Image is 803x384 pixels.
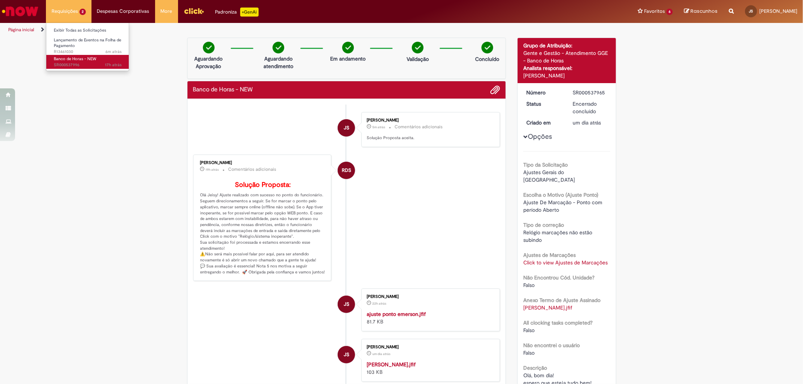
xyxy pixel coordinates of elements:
span: JS [749,9,753,14]
b: Solução Proposta: [235,181,291,189]
div: Encerrado concluído [573,100,608,115]
small: Comentários adicionais [395,124,443,130]
span: Rascunhos [690,8,718,15]
span: Lançamento de Eventos na Folha de Pagamento [54,37,121,49]
b: Escolha o Motivo (Ajuste Ponto) [523,191,598,198]
dt: Criado em [521,119,567,126]
time: 28/08/2025 08:56:26 [372,352,390,356]
span: R13461030 [54,49,122,55]
b: All clocking tasks completed? [523,319,593,326]
b: Não Encontrou Cód. Unidade? [523,274,594,281]
div: [PERSON_NAME] [367,345,492,349]
span: Falso [523,282,535,288]
time: 29/08/2025 09:20:18 [105,49,122,55]
time: 28/08/2025 08:56:29 [573,119,601,126]
time: 29/08/2025 09:20:55 [372,125,385,129]
b: Descrição [523,364,547,371]
small: Comentários adicionais [229,166,277,173]
span: Banco de Horas - NEW [54,56,96,62]
span: JS [344,295,349,313]
a: Aberto SR000537996 : Banco de Horas - NEW [46,55,129,69]
div: [PERSON_NAME] [200,161,326,165]
p: +GenAi [240,8,259,17]
span: Relógio marcações não estão subindo [523,229,594,243]
img: check-circle-green.png [273,42,284,53]
div: [PERSON_NAME] [523,72,610,79]
img: ServiceNow [1,4,40,19]
dt: Status [521,100,567,108]
a: Exibir Todas as Solicitações [46,26,129,35]
a: ajuste ponto emerson.jfif [367,311,426,317]
span: Despesas Corporativas [97,8,149,15]
img: check-circle-green.png [203,42,215,53]
span: 17h atrás [105,62,122,68]
span: More [161,8,172,15]
span: 6 [666,9,673,15]
time: 28/08/2025 14:35:53 [206,167,219,172]
b: Anexo Termo de Ajuste Assinado [523,297,600,304]
span: 6m atrás [105,49,122,55]
span: 19h atrás [206,167,219,172]
span: Requisições [52,8,78,15]
a: Click to view Ajustes de Marcações [523,259,608,266]
a: Download de ponto emerson.jfif [523,304,572,311]
div: Jeisy Gabrielly Ferreira Santana [338,119,355,137]
div: Gente e Gestão - Atendimento GGE - Banco de Horas [523,49,610,64]
p: Aguardando Aprovação [190,55,227,70]
p: Concluído [475,55,499,63]
p: Em andamento [330,55,366,62]
div: Jeisy Gabrielly Ferreira Santana [338,296,355,313]
b: Não encontrei o usuário [523,342,580,349]
time: 28/08/2025 11:01:04 [372,301,386,306]
p: Validação [407,55,429,63]
div: Grupo de Atribuição: [523,42,610,49]
div: SR000537965 [573,89,608,96]
a: Rascunhos [684,8,718,15]
time: 28/08/2025 16:14:51 [105,62,122,68]
span: Ajustes Gerais do [GEOGRAPHIC_DATA] [523,169,575,183]
div: [PERSON_NAME] [367,118,492,123]
span: um dia atrás [573,119,601,126]
span: Ajuste De Marcação - Ponto com período Aberto [523,199,604,213]
span: 2 [79,9,86,15]
span: Favoritos [644,8,665,15]
div: Padroniza [215,8,259,17]
div: Raquel De Souza [338,162,355,179]
img: check-circle-green.png [481,42,493,53]
p: Solução Proposta aceita. [367,135,492,141]
div: 28/08/2025 08:56:29 [573,119,608,126]
div: Jeisy Gabrielly Ferreira Santana [338,346,355,363]
span: JS [344,346,349,364]
div: 103 KB [367,361,492,376]
span: Falso [523,327,535,334]
b: Ajustes de Marcações [523,252,576,258]
a: Aberto R13461030 : Lançamento de Eventos na Folha de Pagamento [46,36,129,52]
a: [PERSON_NAME].jfif [367,361,416,368]
ul: Trilhas de página [6,23,530,37]
b: Tipo de correção [523,222,564,228]
h2: Banco de Horas - NEW Histórico de tíquete [193,87,253,93]
p: Aguardando atendimento [260,55,297,70]
b: Tipo da Solicitação [523,161,568,168]
button: Adicionar anexos [490,85,500,95]
span: SR000537996 [54,62,122,68]
span: [PERSON_NAME] [759,8,797,14]
div: 81.7 KB [367,310,492,325]
p: Olá Jeisy! Ajuste realizado com sucesso no ponto do funcionário. Seguem direcionamentos a seguir.... [200,181,326,275]
img: check-circle-green.png [412,42,424,53]
img: check-circle-green.png [342,42,354,53]
img: click_logo_yellow_360x200.png [184,5,204,17]
span: 5m atrás [372,125,385,129]
dt: Número [521,89,567,96]
a: Página inicial [8,27,34,33]
div: Analista responsável: [523,64,610,72]
span: 22h atrás [372,301,386,306]
ul: Requisições [46,23,129,71]
span: JS [344,119,349,137]
span: Falso [523,349,535,356]
span: RDS [342,161,351,179]
div: [PERSON_NAME] [367,294,492,299]
span: um dia atrás [372,352,390,356]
